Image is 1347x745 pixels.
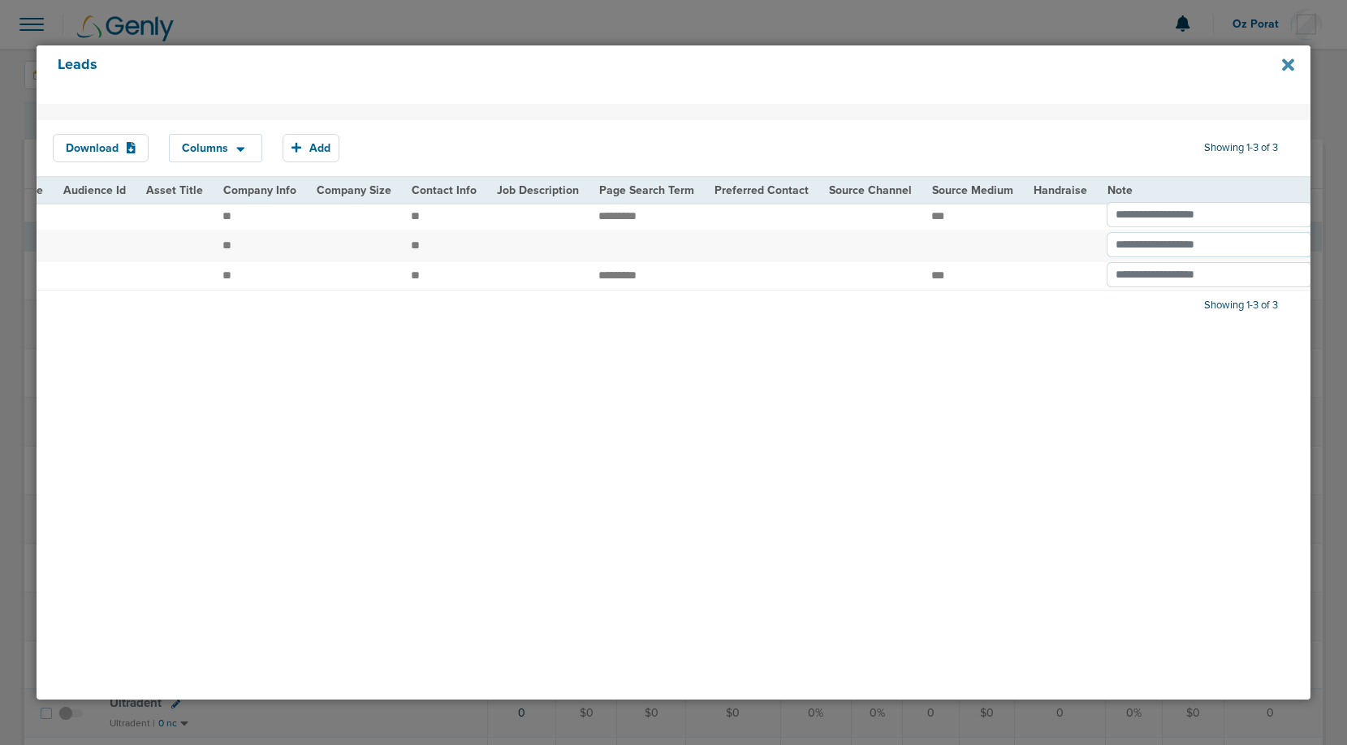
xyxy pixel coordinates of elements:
th: Preferred Contact [704,178,818,203]
th: Source Medium [922,178,1023,203]
button: Add [283,134,339,162]
span: Columns [182,143,228,154]
th: Asset Title [136,178,213,203]
span: Audience Id [63,183,126,197]
span: Showing 1-3 of 3 [1204,299,1278,312]
th: Source Channel [818,178,922,203]
th: Note [1097,178,1342,203]
th: Handraise [1023,178,1097,203]
th: Company Size [306,178,401,203]
th: Job Description [486,178,589,203]
th: Page Search Term [589,178,704,203]
h4: Leads [58,56,1170,93]
span: Showing 1-3 of 3 [1204,141,1278,155]
th: Contact Info [401,178,486,203]
span: Add [309,141,330,155]
th: Company Info [213,178,306,203]
button: Download [53,134,149,162]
